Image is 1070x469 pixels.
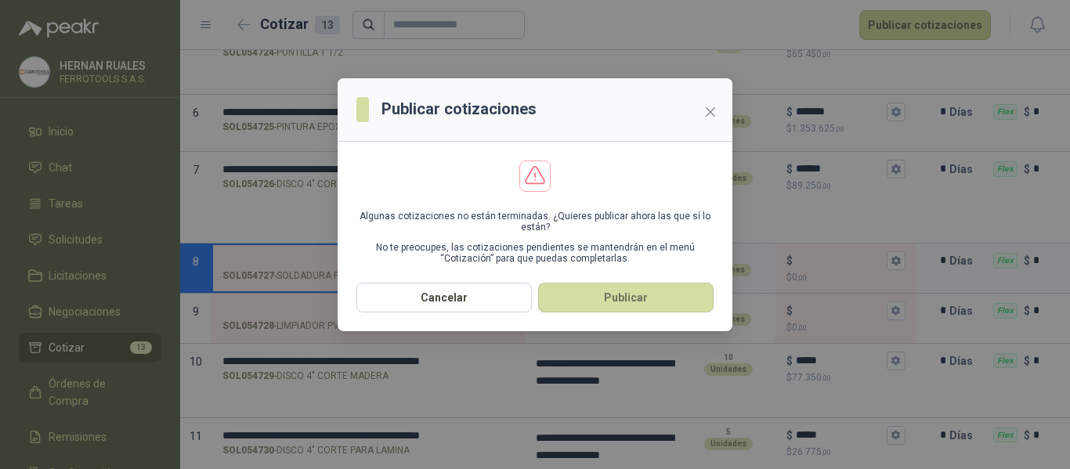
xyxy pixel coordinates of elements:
span: close [704,106,717,118]
button: Publicar [538,283,714,312]
button: Cancelar [356,283,532,312]
button: Close [698,99,723,124]
h3: Publicar cotizaciones [381,97,537,121]
p: Algunas cotizaciones no están terminadas. ¿Quieres publicar ahora las que sí lo están? [356,211,714,233]
p: No te preocupes, las cotizaciones pendientes se mantendrán en el menú “Cotización” para que pueda... [356,242,714,264]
